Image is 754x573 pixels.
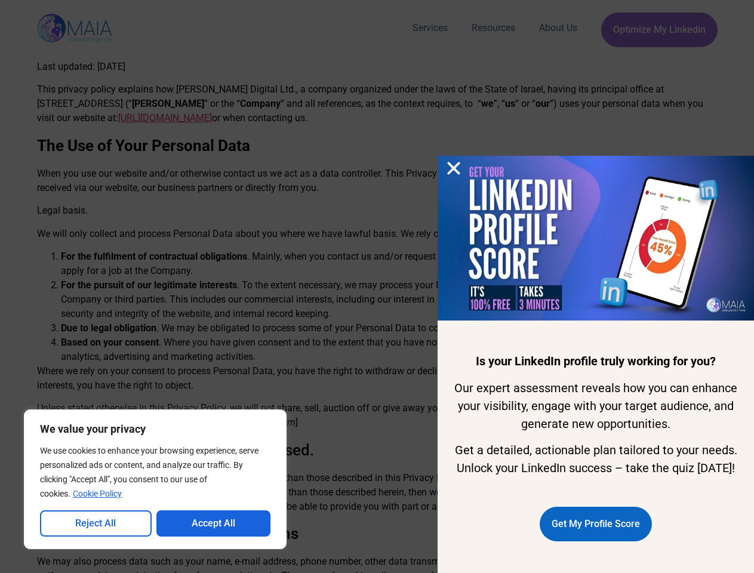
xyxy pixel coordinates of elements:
a: Cookie Policy [72,488,122,499]
p: Our expert assessment reveals how you can enhance your visibility, engage with your target audien... [454,379,738,433]
div: We value your privacy [24,409,287,549]
span: Unlock your LinkedIn success – take the quiz [DATE]! [457,461,735,475]
button: Accept All [156,510,271,537]
p: We value your privacy [40,422,270,436]
a: Get My Profile Score [540,507,652,541]
p: We use cookies to enhance your browsing experience, serve personalized ads or content, and analyz... [40,443,270,501]
button: Reject All [40,510,152,537]
p: Get a detailed, actionable plan tailored to your needs. [454,441,738,477]
span: Get My Profile Score [552,513,640,535]
a: Close [445,159,463,177]
b: Is your LinkedIn profile truly working for you? [476,354,716,368]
